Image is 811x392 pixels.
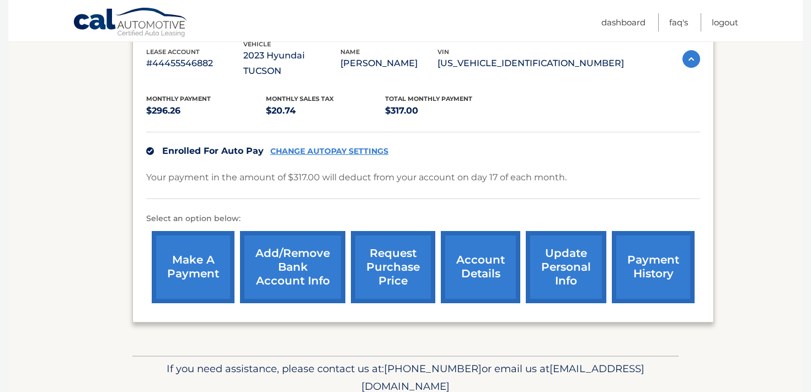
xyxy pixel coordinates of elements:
[146,170,567,185] p: Your payment in the amount of $317.00 will deduct from your account on day 17 of each month.
[270,147,388,156] a: CHANGE AUTOPAY SETTINGS
[384,362,482,375] span: [PHONE_NUMBER]
[240,231,345,303] a: Add/Remove bank account info
[437,56,624,71] p: [US_VEHICLE_IDENTIFICATION_NUMBER]
[146,103,266,119] p: $296.26
[146,56,243,71] p: #44455546882
[266,103,386,119] p: $20.74
[526,231,606,303] a: update personal info
[146,147,154,155] img: check.svg
[669,13,688,31] a: FAQ's
[385,95,472,103] span: Total Monthly Payment
[73,7,189,39] a: Cal Automotive
[351,231,435,303] a: request purchase price
[146,95,211,103] span: Monthly Payment
[146,48,200,56] span: lease account
[162,146,264,156] span: Enrolled For Auto Pay
[340,48,360,56] span: name
[601,13,645,31] a: Dashboard
[612,231,695,303] a: payment history
[712,13,738,31] a: Logout
[340,56,437,71] p: [PERSON_NAME]
[385,103,505,119] p: $317.00
[266,95,334,103] span: Monthly sales Tax
[152,231,234,303] a: make a payment
[243,40,271,48] span: vehicle
[437,48,449,56] span: vin
[441,231,520,303] a: account details
[243,48,340,79] p: 2023 Hyundai TUCSON
[146,212,700,225] p: Select an option below:
[682,50,700,68] img: accordion-active.svg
